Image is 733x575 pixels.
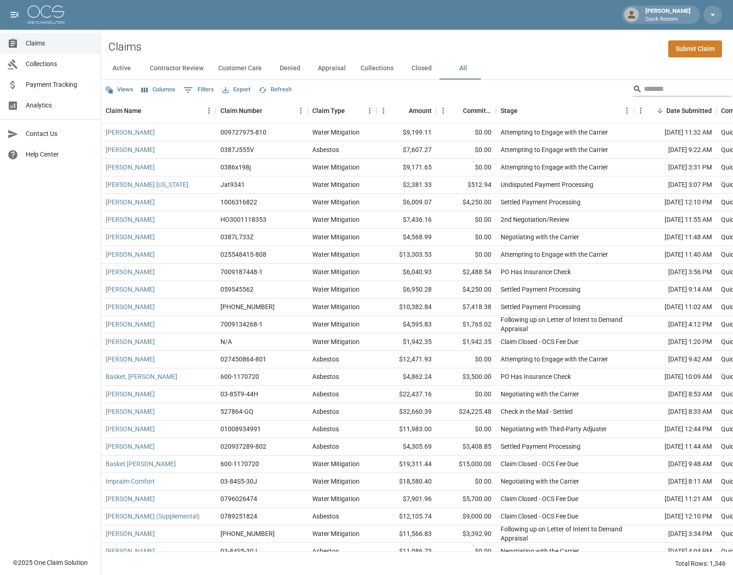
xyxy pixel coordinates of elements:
div: 009727975-810 [220,128,266,137]
a: [PERSON_NAME] [106,215,155,224]
div: $9,000.00 [436,508,496,525]
div: $512.94 [436,176,496,194]
button: Customer Care [211,57,269,79]
div: [DATE] 12:10 PM [634,508,716,525]
div: $4,305.69 [377,438,436,456]
div: 0796026474 [220,494,257,503]
button: Sort [345,104,358,117]
div: $15,000.00 [436,456,496,473]
div: Water Mitigation [312,197,360,207]
div: 027450864-801 [220,355,266,364]
div: Water Mitigation [312,128,360,137]
a: [PERSON_NAME] [106,128,155,137]
div: 7009134268-1 [220,320,263,329]
div: Asbestos [312,355,339,364]
div: $1,942.35 [436,333,496,351]
div: $1,942.35 [377,333,436,351]
div: $2,381.33 [377,176,436,194]
div: [DATE] 9:48 AM [634,456,716,473]
div: $0.00 [436,386,496,403]
div: 0789251824 [220,512,257,521]
button: Contractor Review [142,57,211,79]
div: Claim Type [308,98,377,124]
span: Contact Us [26,129,93,139]
div: [DATE] 12:10 PM [634,194,716,211]
div: $1,765.02 [436,316,496,333]
button: All [442,57,484,79]
a: [PERSON_NAME] [106,494,155,503]
div: Negotiating with the Carrier [501,389,579,399]
div: Claim Name [101,98,216,124]
button: Select columns [139,83,178,97]
div: Check in the Mail - Settled [501,407,573,416]
div: $9,199.11 [377,124,436,141]
div: $18,580.40 [377,473,436,490]
div: Water Mitigation [312,215,360,224]
span: Payment Tracking [26,80,93,90]
div: Water Mitigation [312,302,360,311]
div: 01-008-889719 [220,529,275,538]
button: Sort [450,104,463,117]
div: Water Mitigation [312,459,360,468]
div: Committed Amount [436,98,496,124]
button: Menu [202,104,216,118]
div: 025548415-808 [220,250,266,259]
div: Asbestos [312,547,339,556]
a: [PERSON_NAME] [106,389,155,399]
div: [DATE] 4:04 PM [634,543,716,560]
img: ocs-logo-white-transparent.png [28,6,64,24]
div: 7009187448-1 [220,267,263,276]
div: Stage [496,98,634,124]
div: $4,862.24 [377,368,436,386]
button: Sort [518,104,530,117]
div: HO3001118353 [220,215,266,224]
p: Quick Restore [645,16,691,23]
a: [PERSON_NAME] [106,285,155,294]
div: Settled Payment Processing [501,285,581,294]
div: $0.00 [436,211,496,229]
div: [DATE] 3:34 PM [634,525,716,543]
div: $32,660.39 [377,403,436,421]
div: $6,040.93 [377,264,436,281]
h2: Claims [108,40,141,54]
span: Analytics [26,101,93,110]
div: Attempting to Engage with the Carrier [501,250,608,259]
div: 01008934991 [220,424,261,434]
button: Appraisal [310,57,353,79]
div: $2,488.54 [436,264,496,281]
a: [PERSON_NAME] [106,320,155,329]
div: $10,382.84 [377,299,436,316]
div: $4,250.00 [436,281,496,299]
div: dynamic tabs [101,57,733,79]
div: $22,437.16 [377,386,436,403]
div: $0.00 [436,159,496,176]
div: Date Submitted [666,98,712,124]
a: [PERSON_NAME] [106,197,155,207]
div: $3,392.90 [436,525,496,543]
div: [DATE] 11:02 AM [634,299,716,316]
div: Water Mitigation [312,337,360,346]
div: $24,225.48 [436,403,496,421]
div: Claim Number [216,98,308,124]
button: Menu [620,104,634,118]
button: Active [101,57,142,79]
div: [DATE] 9:22 AM [634,141,716,159]
div: [DATE] 11:48 AM [634,229,716,246]
a: [PERSON_NAME] [106,424,155,434]
button: Menu [634,104,648,118]
div: Claim Closed - OCS Fee Due [501,337,578,346]
div: $11,086.73 [377,543,436,560]
div: Date Submitted [634,98,716,124]
a: [PERSON_NAME] [106,163,155,172]
div: 600-1170720 [220,372,259,381]
div: Water Mitigation [312,250,360,259]
div: Water Mitigation [312,494,360,503]
div: $7,418.38 [436,299,496,316]
div: [DATE] 9:14 AM [634,281,716,299]
div: $7,901.96 [377,490,436,508]
div: [DATE] 11:44 AM [634,438,716,456]
a: [PERSON_NAME] (Supplemental) [106,512,200,521]
div: $0.00 [436,351,496,368]
a: [PERSON_NAME] [US_STATE] [106,180,188,189]
div: Negotiating with the Carrier [501,477,579,486]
